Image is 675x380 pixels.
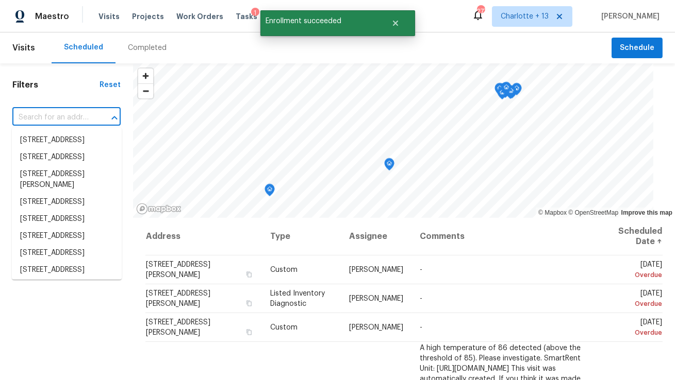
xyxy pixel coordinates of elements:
th: Address [145,218,262,255]
div: Map marker [512,83,522,99]
li: [STREET_ADDRESS] [12,149,122,166]
button: Zoom out [138,83,153,98]
span: - [420,324,422,331]
div: Map marker [497,87,507,103]
h1: Filters [12,80,100,90]
button: Copy Address [244,270,254,279]
button: Zoom in [138,68,153,83]
div: Map marker [500,82,511,98]
button: Copy Address [244,299,254,308]
div: Scheduled [64,42,103,53]
span: [PERSON_NAME] [349,266,403,273]
div: Map marker [501,82,512,98]
span: Visits [98,11,120,22]
div: Overdue [600,299,662,309]
span: [DATE] [600,290,662,309]
span: [STREET_ADDRESS][PERSON_NAME] [146,319,210,336]
span: Zoom out [138,84,153,98]
li: [STREET_ADDRESS] [12,262,122,279]
li: [STREET_ADDRESS][PERSON_NAME][PERSON_NAME] [12,279,122,317]
a: Mapbox [538,209,567,216]
span: [DATE] [600,261,662,280]
button: Close [107,111,122,125]
div: Overdue [600,327,662,338]
canvas: Map [133,63,653,218]
th: Type [262,218,340,255]
th: Comments [411,218,592,255]
span: Charlotte + 13 [501,11,549,22]
span: Maestro [35,11,69,22]
span: Schedule [620,42,654,55]
span: [PERSON_NAME] [349,295,403,302]
span: - [420,295,422,302]
div: 1 [251,8,259,18]
span: Tasks [236,13,257,20]
span: Custom [270,266,298,273]
span: Work Orders [176,11,223,22]
th: Assignee [341,218,411,255]
li: [STREET_ADDRESS] [12,194,122,211]
span: Projects [132,11,164,22]
th: Scheduled Date ↑ [592,218,663,255]
span: [PERSON_NAME] [349,324,403,331]
span: - [420,266,422,273]
input: Search for an address... [12,110,92,126]
span: [STREET_ADDRESS][PERSON_NAME] [146,261,210,279]
span: Listed Inventory Diagnostic [270,290,325,307]
li: [STREET_ADDRESS] [12,211,122,228]
li: [STREET_ADDRESS] [12,132,122,149]
div: Overdue [600,270,662,280]
div: 277 [477,6,484,16]
li: [STREET_ADDRESS] [12,245,122,262]
div: Completed [128,43,167,53]
span: [PERSON_NAME] [597,11,660,22]
button: Copy Address [244,327,254,337]
a: OpenStreetMap [568,209,618,216]
div: Map marker [384,158,394,174]
button: Schedule [612,38,663,59]
button: Close [378,13,413,33]
div: Reset [100,80,121,90]
li: [STREET_ADDRESS] [12,228,122,245]
span: [DATE] [600,319,662,338]
a: Improve this map [621,209,672,216]
span: [STREET_ADDRESS][PERSON_NAME] [146,290,210,307]
li: [STREET_ADDRESS][PERSON_NAME] [12,166,122,194]
span: Visits [12,37,35,59]
span: Enrollment succeeded [260,10,378,32]
div: Map marker [265,184,275,200]
a: Mapbox homepage [136,203,182,215]
div: Map marker [495,83,505,99]
span: Custom [270,324,298,331]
